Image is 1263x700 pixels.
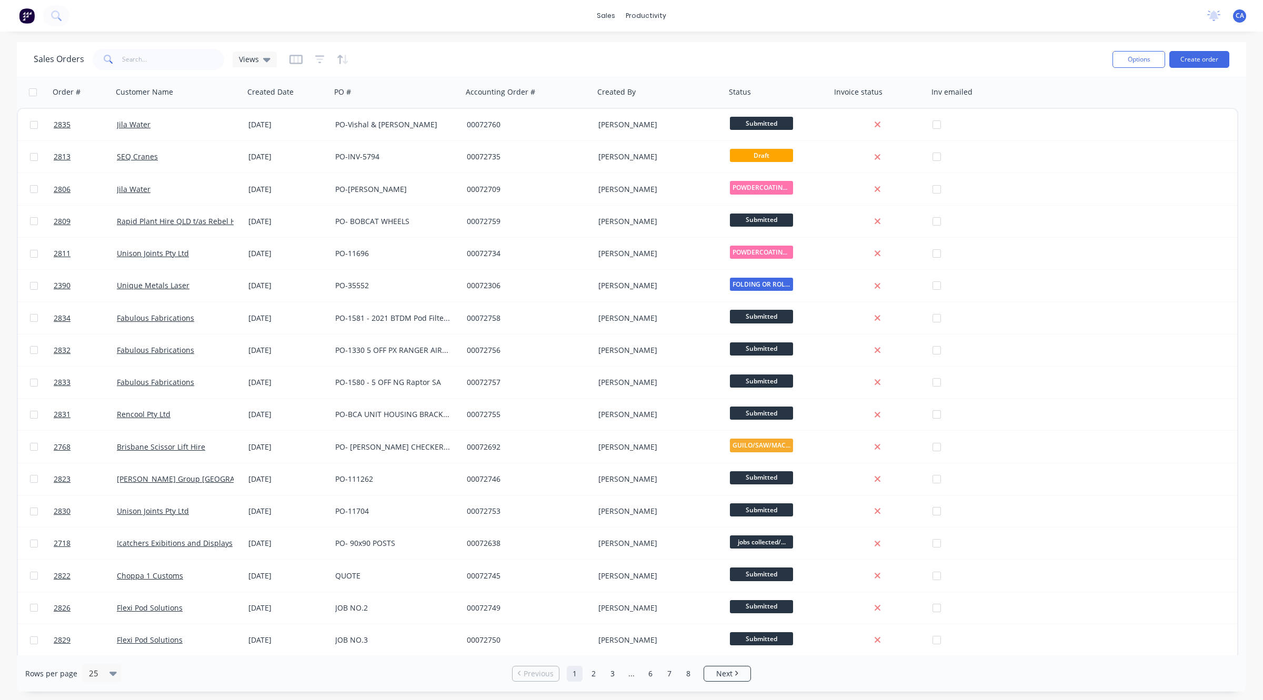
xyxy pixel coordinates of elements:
[248,184,327,195] div: [DATE]
[117,571,183,581] a: Choppa 1 Customs
[54,206,117,237] a: 2809
[54,119,71,130] span: 2835
[730,407,793,420] span: Submitted
[247,87,294,97] div: Created Date
[598,442,715,452] div: [PERSON_NAME]
[54,184,71,195] span: 2806
[467,409,584,420] div: 00072755
[335,603,452,613] div: JOB NO.2
[54,151,71,162] span: 2813
[54,280,71,291] span: 2390
[248,345,327,356] div: [DATE]
[54,302,117,334] a: 2834
[730,567,793,581] span: Submitted
[730,632,793,645] span: Submitted
[598,151,715,162] div: [PERSON_NAME]
[335,571,452,581] div: QUOTE
[248,635,327,645] div: [DATE]
[248,603,327,613] div: [DATE]
[117,506,189,516] a: Unison Joints Pty Ltd
[117,474,275,484] a: [PERSON_NAME] Group [GEOGRAPHIC_DATA]
[598,635,715,645] div: [PERSON_NAME]
[592,8,620,24] div: sales
[248,248,327,259] div: [DATE]
[467,635,584,645] div: 00072750
[54,527,117,559] a: 2718
[730,535,793,549] span: jobs collected/...
[524,668,554,679] span: Previous
[54,431,117,463] a: 2768
[54,409,71,420] span: 2831
[19,8,35,24] img: Factory
[54,334,117,366] a: 2832
[334,87,351,97] div: PO #
[54,367,117,398] a: 2833
[54,474,71,484] span: 2823
[508,666,755,682] ul: Pagination
[335,506,452,516] div: PO-11704
[335,442,452,452] div: PO- [PERSON_NAME] CHECKERPLATE
[598,280,715,291] div: [PERSON_NAME]
[54,442,71,452] span: 2768
[117,119,151,129] a: Jila Water
[598,538,715,549] div: [PERSON_NAME]
[335,151,452,162] div: PO-INV-5794
[661,666,677,682] a: Page 7
[598,571,715,581] div: [PERSON_NAME]
[248,151,327,162] div: [DATE]
[54,603,71,613] span: 2826
[467,280,584,291] div: 00072306
[54,399,117,430] a: 2831
[598,184,715,195] div: [PERSON_NAME]
[467,313,584,323] div: 00072758
[248,538,327,549] div: [DATE]
[116,87,173,97] div: Customer Name
[466,87,535,97] div: Accounting Order #
[567,666,583,682] a: Page 1 is your current page
[248,506,327,516] div: [DATE]
[117,603,183,613] a: Flexi Pod Solutions
[467,377,584,388] div: 00072757
[248,442,327,452] div: [DATE]
[335,248,452,259] div: PO-11696
[117,345,194,355] a: Fabulous Fabrications
[467,216,584,227] div: 00072759
[248,280,327,291] div: [DATE]
[54,270,117,301] a: 2390
[730,181,793,194] span: POWDERCOATING/S...
[335,538,452,549] div: PO- 90x90 POSTS
[730,439,793,452] span: GUILO/SAW/MACHI...
[335,377,452,388] div: PO-1580 - 5 OFF NG Raptor SA
[597,87,636,97] div: Created By
[54,174,117,205] a: 2806
[598,313,715,323] div: [PERSON_NAME]
[730,214,793,227] span: Submitted
[117,280,189,290] a: Unique Metals Laser
[513,668,559,679] a: Previous page
[730,471,793,484] span: Submitted
[730,149,793,162] span: Draft
[598,409,715,420] div: [PERSON_NAME]
[335,280,452,291] div: PO-35552
[248,377,327,388] div: [DATE]
[730,374,793,388] span: Submitted
[730,342,793,356] span: Submitted
[117,442,205,452] a: Brisbane Scissor Lift Hire
[730,117,793,130] span: Submitted
[586,666,602,682] a: Page 2
[730,246,793,259] span: POWDERCOATING/S...
[931,87,973,97] div: Inv emailed
[117,377,194,387] a: Fabulous Fabrications
[467,506,584,516] div: 00072753
[335,184,452,195] div: PO-[PERSON_NAME]
[54,313,71,323] span: 2834
[467,119,584,130] div: 00072760
[624,666,639,682] a: Jump forward
[467,151,584,162] div: 00072735
[467,248,584,259] div: 00072734
[467,345,584,356] div: 00072756
[53,87,81,97] div: Order #
[643,666,658,682] a: Page 6
[704,668,750,679] a: Next page
[54,624,117,656] a: 2829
